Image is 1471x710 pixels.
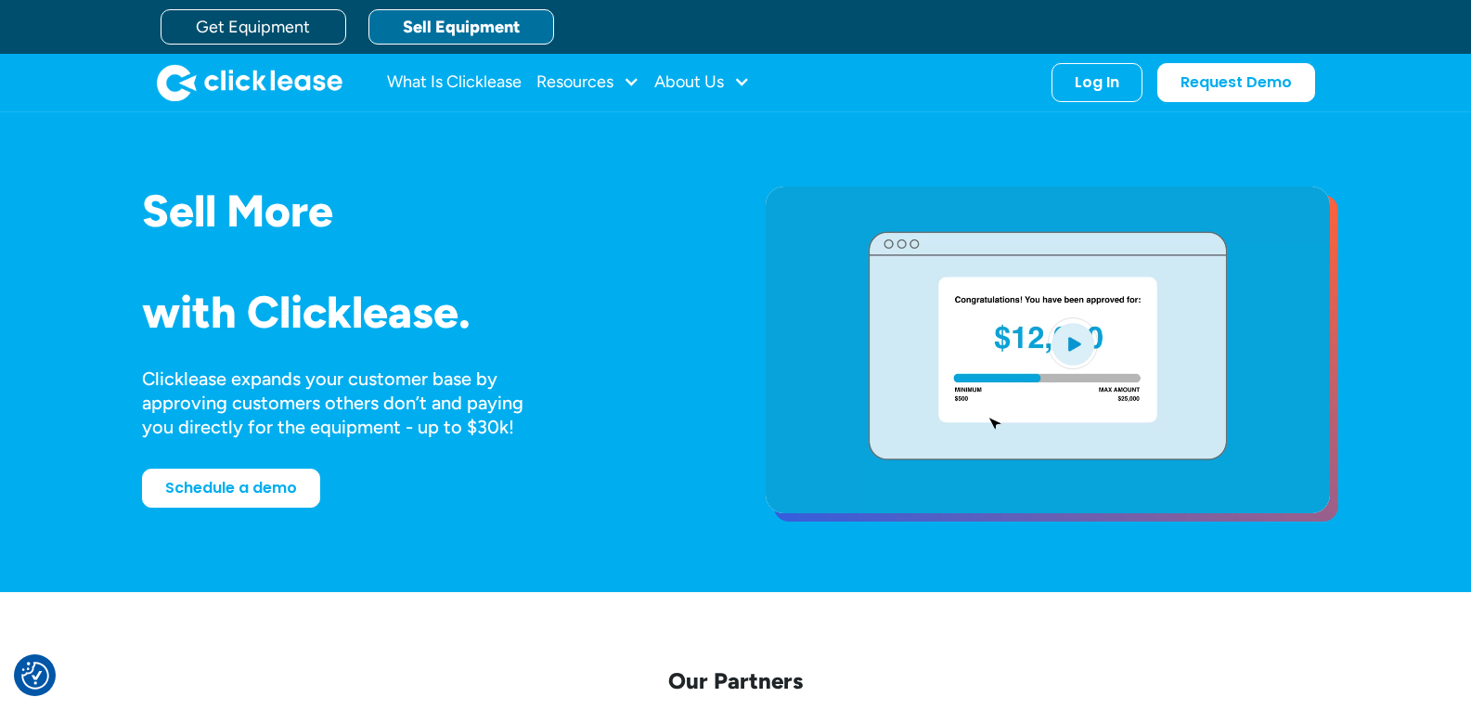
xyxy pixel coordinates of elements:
a: Schedule a demo [142,469,320,508]
button: Consent Preferences [21,662,49,690]
div: Resources [536,64,639,101]
div: Clicklease expands your customer base by approving customers others don’t and paying you directly... [142,367,558,439]
a: open lightbox [766,187,1330,513]
a: home [157,64,342,101]
img: Revisit consent button [21,662,49,690]
div: Log In [1075,73,1119,92]
img: Clicklease logo [157,64,342,101]
h1: with Clicklease. [142,288,706,337]
a: Sell Equipment [368,9,554,45]
h1: Sell More [142,187,706,236]
a: Get Equipment [161,9,346,45]
a: What Is Clicklease [387,64,522,101]
img: Blue play button logo on a light blue circular background [1048,317,1098,369]
div: About Us [654,64,750,101]
p: Our Partners [142,666,1330,695]
a: Request Demo [1157,63,1315,102]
